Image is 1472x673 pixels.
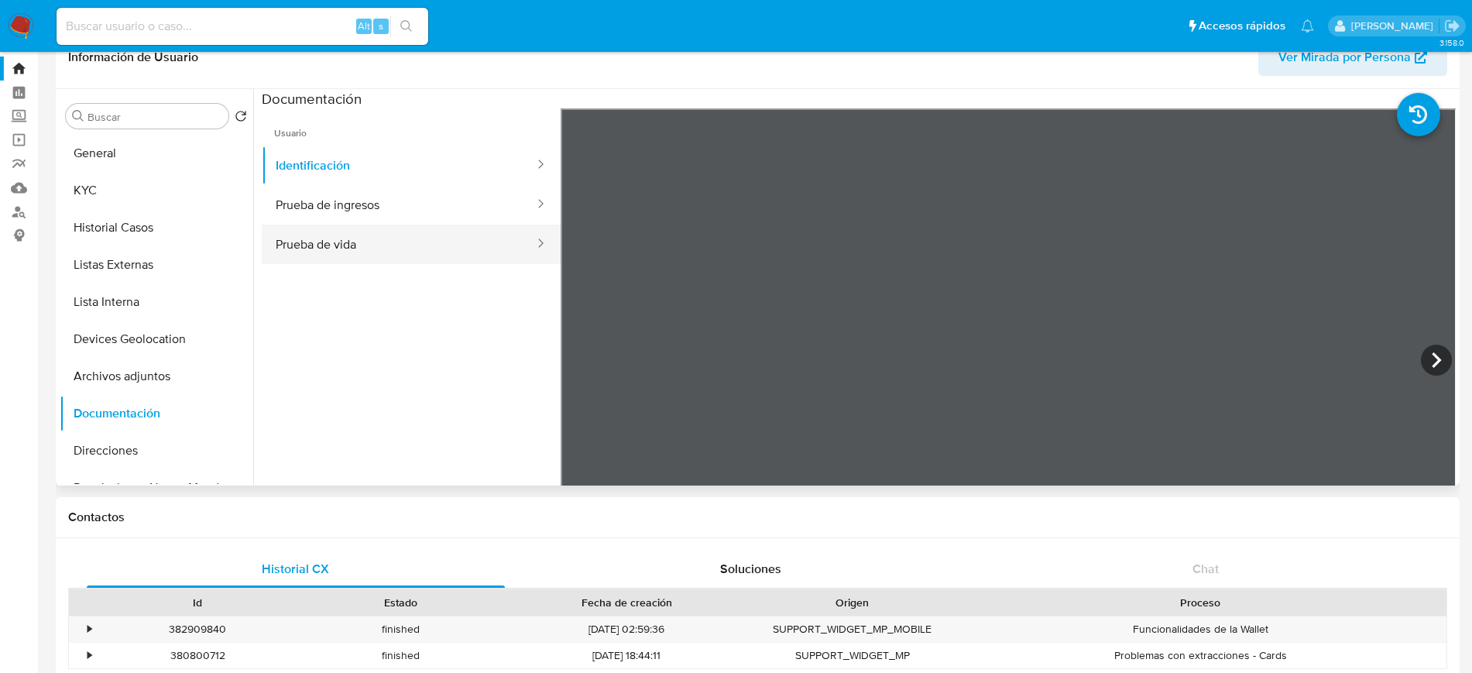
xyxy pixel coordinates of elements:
[262,560,329,578] span: Historial CX
[1444,18,1460,34] a: Salir
[503,643,751,668] div: [DATE] 18:44:11
[965,595,1436,610] div: Proceso
[503,616,751,642] div: [DATE] 02:59:36
[60,358,253,395] button: Archivos adjuntos
[379,19,383,33] span: s
[72,110,84,122] button: Buscar
[1439,36,1464,49] span: 3.158.0
[762,595,943,610] div: Origen
[60,395,253,432] button: Documentación
[235,110,247,127] button: Volver al orden por defecto
[299,616,502,642] div: finished
[1199,18,1285,34] span: Accesos rápidos
[60,283,253,321] button: Lista Interna
[1301,19,1314,33] a: Notificaciones
[751,643,954,668] div: SUPPORT_WIDGET_MP
[1258,39,1447,76] button: Ver Mirada por Persona
[60,469,253,506] button: Restricciones Nuevo Mundo
[1278,39,1411,76] span: Ver Mirada por Persona
[107,595,288,610] div: Id
[87,622,91,637] div: •
[299,643,502,668] div: finished
[720,560,781,578] span: Soluciones
[358,19,370,33] span: Alt
[57,16,428,36] input: Buscar usuario o caso...
[390,15,422,37] button: search-icon
[60,246,253,283] button: Listas Externas
[68,50,198,65] h1: Información de Usuario
[60,209,253,246] button: Historial Casos
[954,643,1446,668] div: Problemas con extracciones - Cards
[60,432,253,469] button: Direcciones
[954,616,1446,642] div: Funcionalidades de la Wallet
[87,110,222,124] input: Buscar
[60,321,253,358] button: Devices Geolocation
[68,510,1447,525] h1: Contactos
[513,595,740,610] div: Fecha de creación
[60,135,253,172] button: General
[1351,19,1439,33] p: alan.cervantesmartinez@mercadolibre.com.mx
[751,616,954,642] div: SUPPORT_WIDGET_MP_MOBILE
[1192,560,1219,578] span: Chat
[60,172,253,209] button: KYC
[310,595,491,610] div: Estado
[87,648,91,663] div: •
[96,643,299,668] div: 380800712
[96,616,299,642] div: 382909840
